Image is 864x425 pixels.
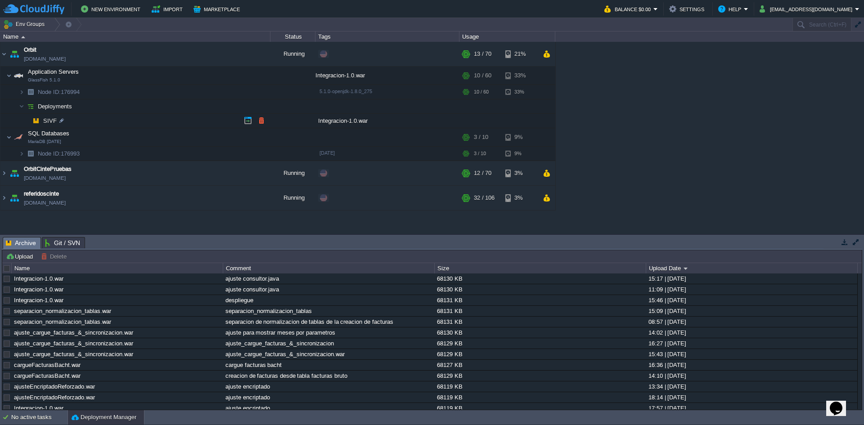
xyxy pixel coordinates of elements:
[14,286,63,293] a: Integracion-1.0.war
[28,139,61,144] span: MariaDB [DATE]
[24,54,66,63] a: [DOMAIN_NAME]
[315,67,459,85] div: Integracion-1.0.war
[474,161,491,185] div: 12 / 70
[24,174,66,183] a: [DOMAIN_NAME]
[505,147,535,161] div: 9%
[6,237,36,249] span: Archive
[19,147,24,161] img: AMDAwAAAACH5BAEAAAAALAAAAAABAAEAAAICRAEAOw==
[30,114,42,128] img: AMDAwAAAACH5BAEAAAAALAAAAAABAAEAAAICRAEAOw==
[760,4,855,14] button: [EMAIL_ADDRESS][DOMAIN_NAME]
[14,372,81,379] a: cargueFacturasBacht.war
[270,186,315,210] div: Running
[435,284,645,295] div: 68130 KB
[11,410,67,425] div: No active tasks
[435,371,645,381] div: 68129 KB
[474,186,495,210] div: 32 / 106
[647,263,857,273] div: Upload Date
[474,42,491,66] div: 13 / 70
[319,150,335,156] span: [DATE]
[646,392,857,403] div: 18:14 | [DATE]
[223,338,434,349] div: ajuste_cargue_facturas_&_sincronizacion
[0,42,8,66] img: AMDAwAAAACH5BAEAAAAALAAAAAABAAEAAAICRAEAOw==
[24,114,30,128] img: AMDAwAAAACH5BAEAAAAALAAAAAABAAEAAAICRAEAOw==
[474,85,489,99] div: 10 / 60
[505,42,535,66] div: 21%
[505,85,535,99] div: 33%
[669,4,707,14] button: Settings
[0,186,8,210] img: AMDAwAAAACH5BAEAAAAALAAAAAABAAEAAAICRAEAOw==
[12,128,25,146] img: AMDAwAAAACH5BAEAAAAALAAAAAABAAEAAAICRAEAOw==
[435,392,645,403] div: 68119 KB
[435,349,645,359] div: 68129 KB
[474,67,491,85] div: 10 / 60
[223,317,434,327] div: separacion de normalizacion de tablas de la creacion de facturas
[72,413,136,422] button: Deployment Manager
[24,165,72,174] a: OrbitCintePruebas
[81,4,143,14] button: New Environment
[14,383,95,390] a: ajusteEncriptadoReforzado.war
[646,338,857,349] div: 16:27 | [DATE]
[24,45,36,54] a: Orbit
[24,99,37,113] img: AMDAwAAAACH5BAEAAAAALAAAAAABAAEAAAICRAEAOw==
[646,327,857,338] div: 14:02 | [DATE]
[505,67,535,85] div: 33%
[460,31,555,42] div: Usage
[14,308,111,314] a: separacion_normalizacion_tablas.war
[505,186,535,210] div: 3%
[193,4,243,14] button: Marketplace
[646,295,857,305] div: 15:46 | [DATE]
[14,340,133,347] a: ajuste_cargue_facturas_&_sincronizacion.war
[24,189,59,198] span: referidoscinte
[3,18,48,31] button: Env Groups
[223,327,434,338] div: ajuste para mostrar meses por parametros
[8,161,21,185] img: AMDAwAAAACH5BAEAAAAALAAAAAABAAEAAAICRAEAOw==
[604,4,653,14] button: Balance $0.00
[435,317,645,327] div: 68131 KB
[319,89,372,94] span: 5.1.0-openjdk-1.8.0_275
[6,252,36,260] button: Upload
[646,284,857,295] div: 11:09 | [DATE]
[14,275,63,282] a: Integracion-1.0.war
[37,103,73,110] a: Deployments
[435,403,645,413] div: 68119 KB
[37,88,81,96] span: 176994
[646,371,857,381] div: 14:10 | [DATE]
[24,198,66,207] a: [DOMAIN_NAME]
[28,77,60,83] span: GlassFish 5.1.0
[14,394,95,401] a: ajusteEncriptadoReforzado.war
[435,273,645,284] div: 68130 KB
[3,4,64,15] img: CloudJiffy
[435,360,645,370] div: 68127 KB
[646,360,857,370] div: 16:36 | [DATE]
[14,405,63,412] a: Integracion-1.0.war
[646,317,857,327] div: 08:57 | [DATE]
[646,403,857,413] div: 17:57 | [DATE]
[27,130,71,137] span: SQL Databases
[223,284,434,295] div: ajuste consultor.java
[14,329,133,336] a: ajuste_cargue_facturas_&_sincronizacion.war
[315,114,459,128] div: Integracion-1.0.war
[223,371,434,381] div: creacion de facturas desde tabla facturas bruto
[37,150,81,157] span: 176993
[435,263,646,273] div: Size
[646,306,857,316] div: 15:09 | [DATE]
[21,36,25,38] img: AMDAwAAAACH5BAEAAAAALAAAAAABAAEAAAICRAEAOw==
[27,68,80,75] a: Application ServersGlassFish 5.1.0
[12,263,223,273] div: Name
[6,67,12,85] img: AMDAwAAAACH5BAEAAAAALAAAAAABAAEAAAICRAEAOw==
[271,31,315,42] div: Status
[435,381,645,392] div: 68119 KB
[38,150,61,157] span: Node ID:
[435,295,645,305] div: 68131 KB
[223,381,434,392] div: ajuste encriptado
[505,161,535,185] div: 3%
[42,117,58,125] a: SIVF
[0,161,8,185] img: AMDAwAAAACH5BAEAAAAALAAAAAABAAEAAAICRAEAOw==
[435,338,645,349] div: 68129 KB
[14,297,63,304] a: Integracion-1.0.war
[646,273,857,284] div: 15:17 | [DATE]
[24,147,37,161] img: AMDAwAAAACH5BAEAAAAALAAAAAABAAEAAAICRAEAOw==
[12,67,25,85] img: AMDAwAAAACH5BAEAAAAALAAAAAABAAEAAAICRAEAOw==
